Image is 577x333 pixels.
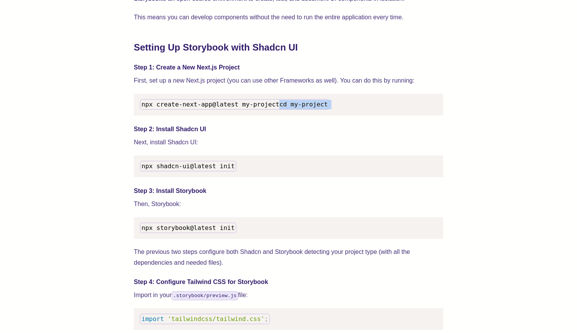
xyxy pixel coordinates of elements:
span: import [142,315,164,323]
h4: Step 2: Install Shadcn UI [134,125,443,134]
p: This means you can develop components without the need to run the entire application every time. [134,12,443,23]
span: npx create-next-app@latest my-project [142,101,279,108]
span: 'tailwindcss/tailwind.css' [167,315,264,323]
p: Then, Storybook: [134,199,443,210]
p: First, set up a new Next.js project (you can use other Frameworks as well). You can do this by ru... [134,75,443,86]
p: Import in your file: [134,290,443,301]
h4: Step 1: Create a New Next.js Project [134,63,443,72]
span: npx storybook@latest init [142,224,235,232]
code: .storybook/preview.js [172,291,238,300]
span: ; [265,315,268,323]
p: Next, install Shadcn UI: [134,137,443,148]
h4: Step 3: Install Storybook [134,186,443,196]
p: The previous two steps configure both Shadcn and Storybook detecting your project type (with all ... [134,247,443,268]
span: npx shadcn-ui@latest init [142,162,235,170]
h2: Setting Up Storybook with Shadcn UI [134,41,443,54]
code: cd my-project [140,99,329,110]
h4: Step 4: Configure Tailwind CSS for Storybook [134,277,443,287]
